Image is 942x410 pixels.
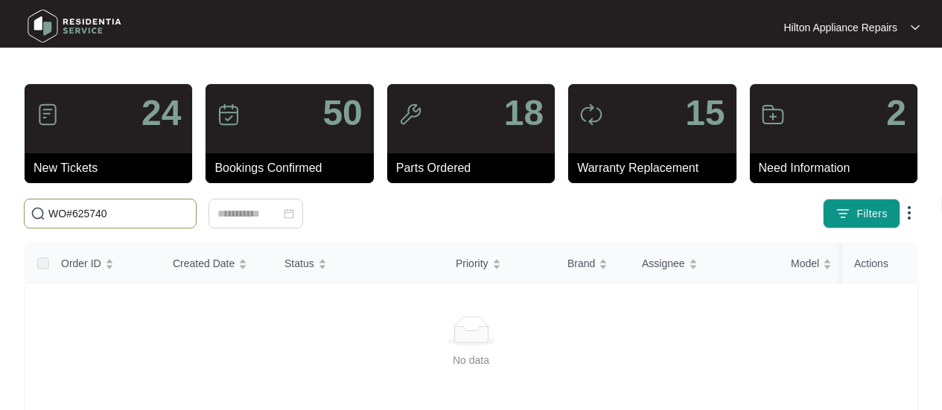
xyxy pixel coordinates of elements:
div: No data [43,352,899,368]
img: icon [217,103,241,126]
img: search-icon [31,206,45,221]
span: Brand [567,255,595,272]
img: icon [761,103,785,126]
span: Status [284,255,314,272]
button: filter iconFilters [823,199,900,228]
img: icon [579,103,603,126]
th: Actions [842,244,917,284]
p: Bookings Confirmed [214,159,373,177]
img: filter icon [836,206,850,221]
p: 2 [886,95,906,131]
th: Model [779,244,928,284]
input: Search by Order Id, Assignee Name, Customer Name, Brand and Model [48,205,190,222]
th: Status [273,244,444,284]
p: Warranty Replacement [577,159,736,177]
span: Order ID [61,255,101,272]
img: residentia service logo [22,4,127,48]
p: 18 [504,95,544,131]
p: 15 [685,95,725,131]
p: Hilton Appliance Repairs [783,20,897,35]
p: Parts Ordered [396,159,555,177]
th: Assignee [630,244,779,284]
th: Created Date [161,244,273,284]
p: Need Information [759,159,917,177]
span: Filters [856,206,888,222]
span: Created Date [173,255,235,272]
th: Order ID [49,244,161,284]
img: dropdown arrow [911,24,920,31]
th: Priority [444,244,556,284]
th: Brand [556,244,630,284]
p: 24 [141,95,181,131]
span: Priority [456,255,488,272]
p: 50 [322,95,362,131]
img: icon [36,103,60,126]
img: dropdown arrow [900,204,918,222]
img: icon [398,103,422,126]
span: Model [791,255,819,272]
span: Assignee [642,255,685,272]
p: New Tickets [34,159,192,177]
